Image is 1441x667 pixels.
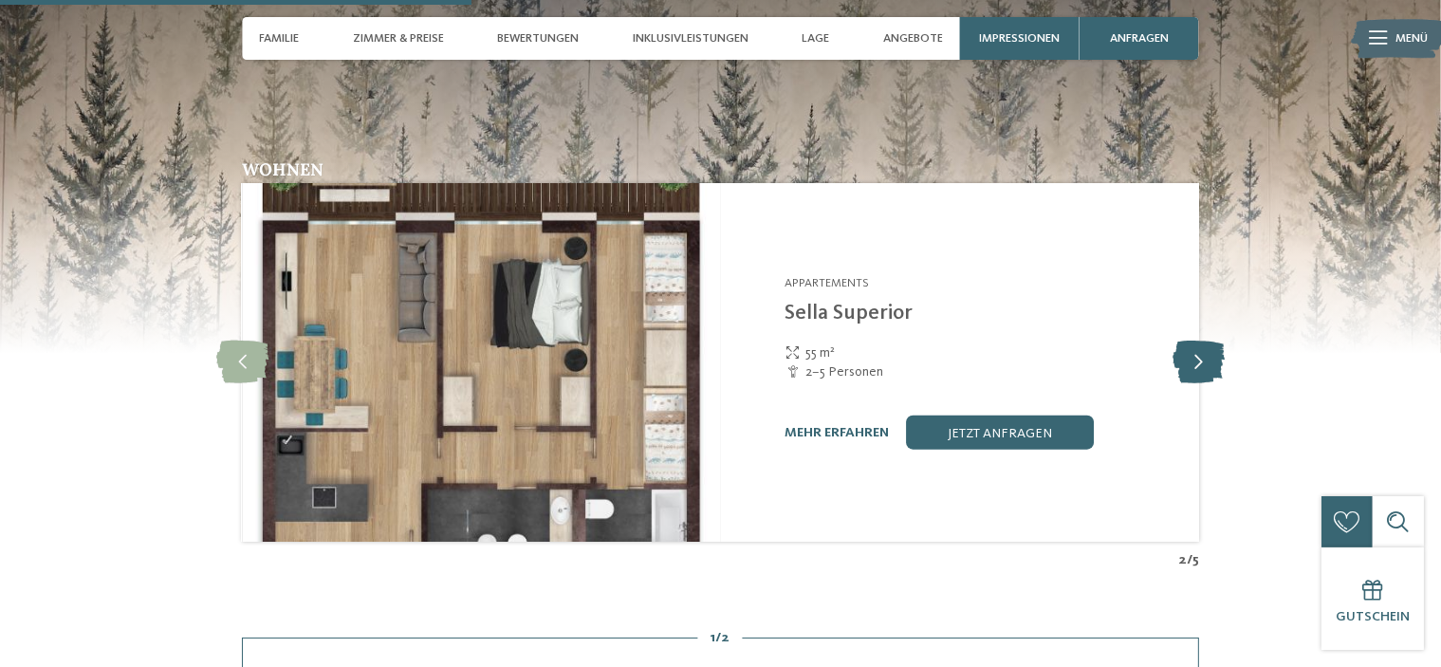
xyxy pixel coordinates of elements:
img: Sella Superior [242,183,720,542]
a: Sella Superior [785,303,913,324]
span: 2 [1178,550,1187,569]
span: Bewertungen [497,31,579,46]
span: Impressionen [979,31,1060,46]
span: 2 [721,628,730,647]
span: / [1187,550,1192,569]
span: Familie [259,31,299,46]
a: mehr erfahren [785,426,889,439]
a: jetzt anfragen [906,416,1094,450]
span: Appartements [785,277,869,289]
span: 55 m² [806,343,836,362]
span: Angebote [883,31,943,46]
span: / [715,628,721,647]
span: Gutschein [1336,610,1410,623]
span: 5 [1192,550,1199,569]
span: 1 [711,628,715,647]
span: anfragen [1110,31,1169,46]
span: Zimmer & Preise [353,31,444,46]
span: Lage [802,31,829,46]
span: 2–5 Personen [806,362,884,381]
span: Inklusivleistungen [633,31,748,46]
a: Gutschein [1321,547,1424,650]
span: Wohnen [242,158,323,180]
